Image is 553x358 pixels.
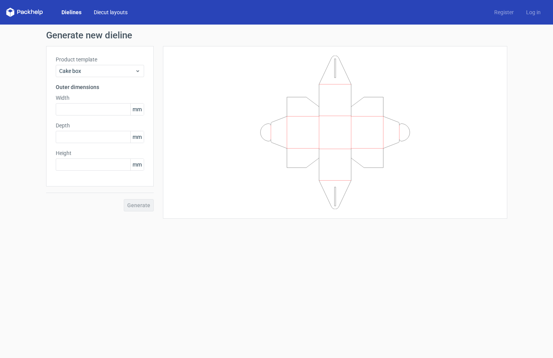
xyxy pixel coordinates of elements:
[55,8,88,16] a: Dielines
[520,8,547,16] a: Log in
[56,83,144,91] h3: Outer dimensions
[56,94,144,102] label: Width
[88,8,134,16] a: Diecut layouts
[130,104,144,115] span: mm
[488,8,520,16] a: Register
[56,122,144,129] label: Depth
[59,67,135,75] span: Cake box
[56,56,144,63] label: Product template
[130,131,144,143] span: mm
[46,31,507,40] h1: Generate new dieline
[56,149,144,157] label: Height
[130,159,144,170] span: mm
